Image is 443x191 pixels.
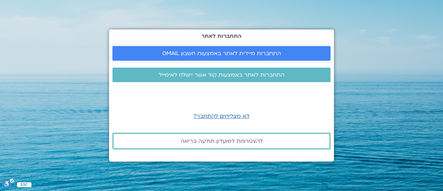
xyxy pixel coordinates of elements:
a: להצטרפות למועדון תודעה בריאה [112,133,331,149]
span: התחברות לאתר באמצעות קוד אשר יישלח לאימייל [159,72,284,78]
a: התחברות מיידית לאתר באמצעות חשבון GMAIL [112,46,331,61]
a: התחברות לאתר באמצעות קוד אשר יישלח לאימייל [112,68,331,82]
a: לא מצליחים להתחבר? [193,112,250,120]
span: התחברות מיידית לאתר באמצעות חשבון GMAIL [162,50,281,57]
span: להצטרפות למועדון תודעה בריאה [181,138,263,144]
h2: התחברות לאתר [112,33,331,39]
